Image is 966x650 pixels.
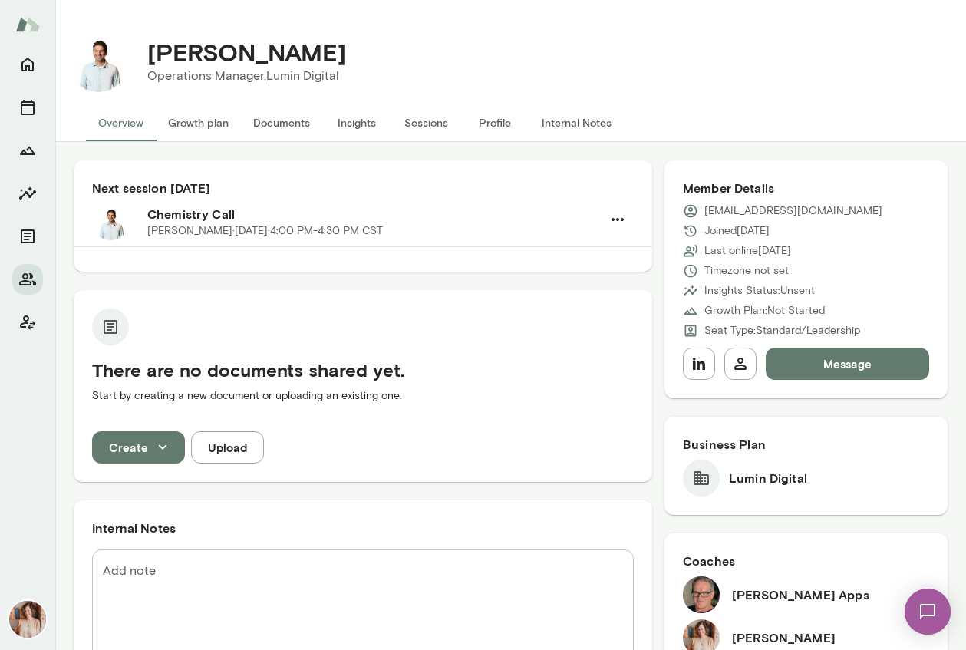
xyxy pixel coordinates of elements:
[12,49,43,80] button: Home
[729,469,807,487] h6: Lumin Digital
[9,601,46,638] img: Nancy Alsip
[15,10,40,39] img: Mento
[683,179,929,197] h6: Member Details
[92,431,185,464] button: Create
[12,307,43,338] button: Client app
[391,104,460,141] button: Sessions
[12,135,43,166] button: Growth Plan
[683,576,720,613] img: Geoff Apps
[68,31,129,92] img: Payam Nael
[460,104,529,141] button: Profile
[732,629,836,647] h6: [PERSON_NAME]
[156,104,241,141] button: Growth plan
[704,223,770,239] p: Joined [DATE]
[92,358,634,382] h5: There are no documents shared yet.
[12,221,43,252] button: Documents
[732,586,869,604] h6: [PERSON_NAME] Apps
[529,104,624,141] button: Internal Notes
[12,178,43,209] button: Insights
[147,67,346,85] p: Operations Manager, Lumin Digital
[191,431,264,464] button: Upload
[241,104,322,141] button: Documents
[12,264,43,295] button: Members
[704,263,789,279] p: Timezone not set
[683,435,929,454] h6: Business Plan
[147,38,346,67] h4: [PERSON_NAME]
[704,203,882,219] p: [EMAIL_ADDRESS][DOMAIN_NAME]
[92,179,634,197] h6: Next session [DATE]
[704,283,815,299] p: Insights Status: Unsent
[322,104,391,141] button: Insights
[86,104,156,141] button: Overview
[92,519,634,537] h6: Internal Notes
[766,348,929,380] button: Message
[147,223,383,239] p: [PERSON_NAME] · [DATE] · 4:00 PM-4:30 PM CST
[147,205,602,223] h6: Chemistry Call
[683,552,929,570] h6: Coaches
[704,303,825,318] p: Growth Plan: Not Started
[12,92,43,123] button: Sessions
[704,243,791,259] p: Last online [DATE]
[92,388,634,404] p: Start by creating a new document or uploading an existing one.
[704,323,860,338] p: Seat Type: Standard/Leadership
